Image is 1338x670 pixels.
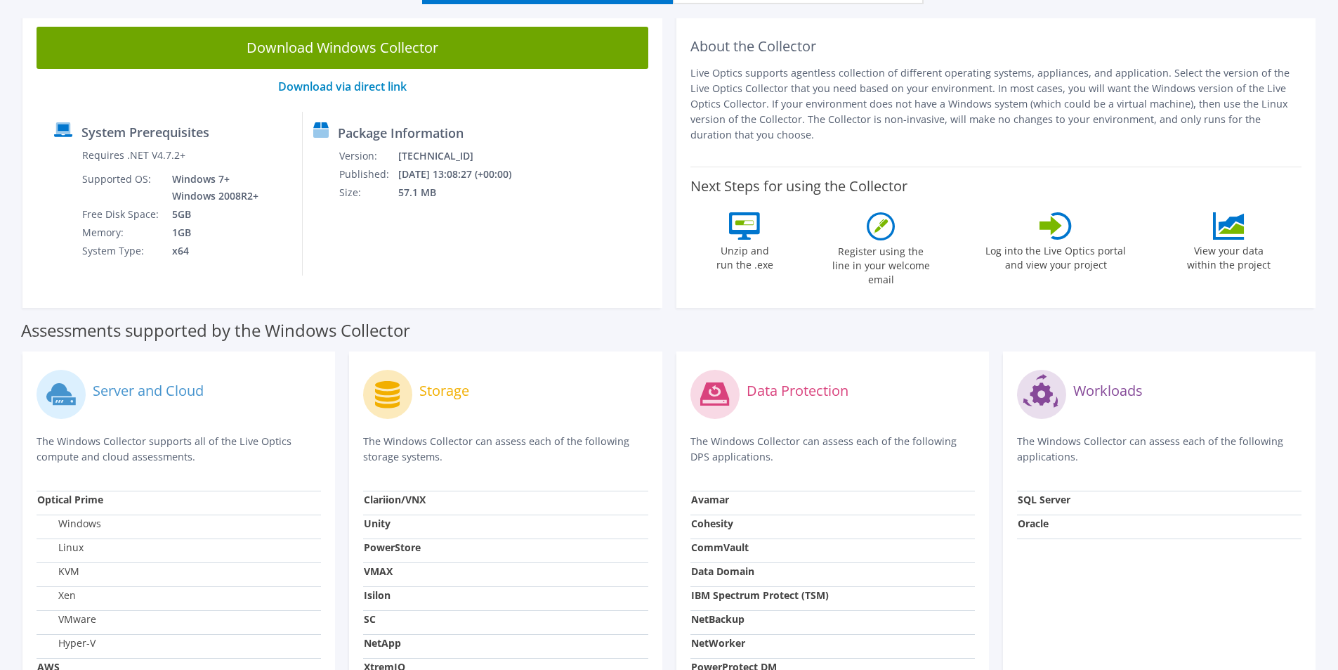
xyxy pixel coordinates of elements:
[398,165,530,183] td: [DATE] 13:08:27 (+00:00)
[691,636,745,650] strong: NetWorker
[37,612,96,626] label: VMware
[339,165,398,183] td: Published:
[690,38,1302,55] h2: About the Collector
[398,183,530,202] td: 57.1 MB
[1073,384,1143,398] label: Workloads
[1018,493,1070,506] strong: SQL Server
[162,242,261,260] td: x64
[712,240,777,272] label: Unzip and run the .exe
[691,541,749,554] strong: CommVault
[81,242,162,260] td: System Type:
[364,612,376,626] strong: SC
[37,541,84,555] label: Linux
[81,125,209,139] label: System Prerequisites
[37,565,79,579] label: KVM
[81,170,162,205] td: Supported OS:
[21,323,410,337] label: Assessments supported by the Windows Collector
[691,493,729,506] strong: Avamar
[690,178,907,195] label: Next Steps for using the Collector
[37,493,103,506] strong: Optical Prime
[93,384,204,398] label: Server and Cloud
[1017,434,1301,465] p: The Windows Collector can assess each of the following applications.
[747,384,848,398] label: Data Protection
[364,541,421,554] strong: PowerStore
[419,384,469,398] label: Storage
[364,636,401,650] strong: NetApp
[1018,517,1049,530] strong: Oracle
[364,588,391,602] strong: Isilon
[985,240,1127,272] label: Log into the Live Optics portal and view your project
[37,588,76,603] label: Xen
[82,148,185,162] label: Requires .NET V4.7.2+
[691,517,733,530] strong: Cohesity
[278,79,407,94] a: Download via direct link
[691,565,754,578] strong: Data Domain
[1178,240,1279,272] label: View your data within the project
[690,434,975,465] p: The Windows Collector can assess each of the following DPS applications.
[338,126,464,140] label: Package Information
[364,565,393,578] strong: VMAX
[691,612,745,626] strong: NetBackup
[37,434,321,465] p: The Windows Collector supports all of the Live Optics compute and cloud assessments.
[37,27,648,69] a: Download Windows Collector
[37,517,101,531] label: Windows
[339,147,398,165] td: Version:
[364,517,391,530] strong: Unity
[81,205,162,224] td: Free Disk Space:
[828,240,933,287] label: Register using the line in your welcome email
[364,493,426,506] strong: Clariion/VNX
[162,205,261,224] td: 5GB
[363,434,648,465] p: The Windows Collector can assess each of the following storage systems.
[162,224,261,242] td: 1GB
[162,170,261,205] td: Windows 7+ Windows 2008R2+
[339,183,398,202] td: Size:
[81,224,162,242] td: Memory:
[37,636,96,650] label: Hyper-V
[691,588,829,602] strong: IBM Spectrum Protect (TSM)
[398,147,530,165] td: [TECHNICAL_ID]
[690,65,1302,143] p: Live Optics supports agentless collection of different operating systems, appliances, and applica...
